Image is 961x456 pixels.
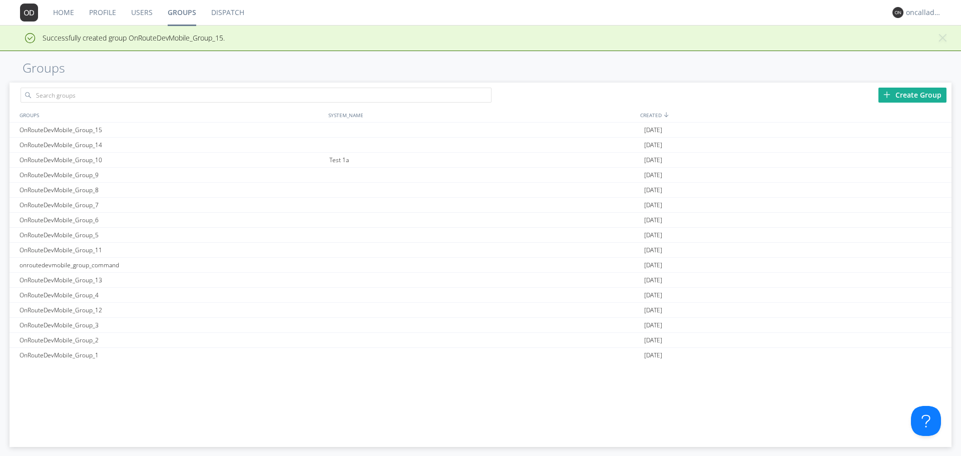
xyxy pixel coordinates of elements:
[10,333,951,348] a: OnRouteDevMobile_Group_2[DATE]
[644,273,662,288] span: [DATE]
[644,348,662,363] span: [DATE]
[10,273,951,288] a: OnRouteDevMobile_Group_13[DATE]
[10,183,951,198] a: OnRouteDevMobile_Group_8[DATE]
[644,303,662,318] span: [DATE]
[17,318,327,332] div: OnRouteDevMobile_Group_3
[17,123,327,137] div: OnRouteDevMobile_Group_15
[10,243,951,258] a: OnRouteDevMobile_Group_11[DATE]
[10,288,951,303] a: OnRouteDevMobile_Group_4[DATE]
[17,153,327,167] div: OnRouteDevMobile_Group_10
[906,8,943,18] div: oncalladmin4
[17,228,327,242] div: OnRouteDevMobile_Group_5
[327,153,641,167] div: Test 1a
[20,4,38,22] img: 373638.png
[17,168,327,182] div: OnRouteDevMobile_Group_9
[17,198,327,212] div: OnRouteDevMobile_Group_7
[10,198,951,213] a: OnRouteDevMobile_Group_7[DATE]
[17,108,323,122] div: GROUPS
[17,288,327,302] div: OnRouteDevMobile_Group_4
[10,123,951,138] a: OnRouteDevMobile_Group_15[DATE]
[17,333,327,347] div: OnRouteDevMobile_Group_2
[17,273,327,287] div: OnRouteDevMobile_Group_13
[883,91,890,98] img: plus.svg
[17,138,327,152] div: OnRouteDevMobile_Group_14
[644,258,662,273] span: [DATE]
[638,108,951,122] div: CREATED
[644,123,662,138] span: [DATE]
[644,168,662,183] span: [DATE]
[10,258,951,273] a: onroutedevmobile_group_command[DATE]
[644,183,662,198] span: [DATE]
[17,183,327,197] div: OnRouteDevMobile_Group_8
[10,303,951,318] a: OnRouteDevMobile_Group_12[DATE]
[8,33,225,43] span: Successfully created group OnRouteDevMobile_Group_15.
[17,243,327,257] div: OnRouteDevMobile_Group_11
[10,168,951,183] a: OnRouteDevMobile_Group_9[DATE]
[644,288,662,303] span: [DATE]
[17,258,327,272] div: onroutedevmobile_group_command
[10,153,951,168] a: OnRouteDevMobile_Group_10Test 1a[DATE]
[878,88,946,103] div: Create Group
[911,406,941,436] iframe: Toggle Customer Support
[17,303,327,317] div: OnRouteDevMobile_Group_12
[892,7,903,18] img: 373638.png
[10,318,951,333] a: OnRouteDevMobile_Group_3[DATE]
[644,228,662,243] span: [DATE]
[10,213,951,228] a: OnRouteDevMobile_Group_6[DATE]
[644,333,662,348] span: [DATE]
[644,213,662,228] span: [DATE]
[644,318,662,333] span: [DATE]
[644,153,662,168] span: [DATE]
[17,348,327,363] div: OnRouteDevMobile_Group_1
[10,348,951,363] a: OnRouteDevMobile_Group_1[DATE]
[644,138,662,153] span: [DATE]
[644,198,662,213] span: [DATE]
[326,108,638,122] div: SYSTEM_NAME
[10,228,951,243] a: OnRouteDevMobile_Group_5[DATE]
[10,138,951,153] a: OnRouteDevMobile_Group_14[DATE]
[17,213,327,227] div: OnRouteDevMobile_Group_6
[644,243,662,258] span: [DATE]
[21,88,492,103] input: Search groups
